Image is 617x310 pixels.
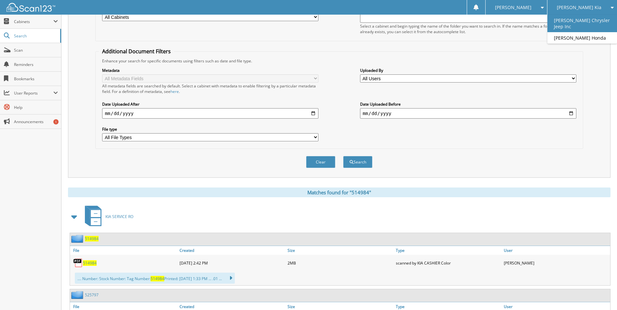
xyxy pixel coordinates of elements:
[102,108,318,119] input: start
[557,6,601,9] span: [PERSON_NAME] Kia
[71,235,85,243] img: folder2.png
[286,246,394,255] a: Size
[14,90,53,96] span: User Reports
[81,204,133,229] a: KIA SERVICE RO
[85,292,99,298] a: 525797
[85,236,99,241] a: 514984
[495,6,531,9] span: [PERSON_NAME]
[360,108,576,119] input: end
[70,246,178,255] a: File
[83,260,97,266] a: 514984
[102,126,318,132] label: File type
[102,83,318,94] div: All metadata fields are searched by default. Select a cabinet with metadata to enable filtering b...
[99,58,579,64] div: Enhance your search for specific documents using filters such as date and file type.
[105,214,133,219] span: KIA SERVICE RO
[14,33,57,39] span: Search
[584,279,617,310] iframe: Chat Widget
[53,119,59,124] div: 1
[102,68,318,73] label: Metadata
[286,256,394,269] div: 2MB
[73,258,83,268] img: PDF.png
[71,291,85,299] img: folder2.png
[7,3,55,12] img: scan123-logo-white.svg
[178,246,286,255] a: Created
[99,48,174,55] legend: Additional Document Filters
[502,246,610,255] a: User
[360,68,576,73] label: Uploaded By
[14,76,58,82] span: Bookmarks
[394,256,502,269] div: scanned by KIA CASHIER Color
[14,47,58,53] span: Scan
[547,15,617,32] a: [PERSON_NAME] Chrysler Jeep Inc
[360,23,576,34] div: Select a cabinet and begin typing the name of the folder you want to search in. If the name match...
[75,273,235,284] div: .... Number: Stock Number: Tag Number: Printed: [DATE] 1:33 PM ... .01 ...
[178,256,286,269] div: [DATE] 2:42 PM
[547,32,617,44] a: [PERSON_NAME] Honda
[502,256,610,269] div: [PERSON_NAME]
[170,89,179,94] a: here
[14,105,58,110] span: Help
[394,246,502,255] a: Type
[14,19,53,24] span: Cabinets
[14,62,58,67] span: Reminders
[306,156,335,168] button: Clear
[343,156,372,168] button: Search
[68,187,610,197] div: Matches found for "514984"
[102,101,318,107] label: Date Uploaded After
[360,101,576,107] label: Date Uploaded Before
[14,119,58,124] span: Announcements
[151,276,164,281] span: 514984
